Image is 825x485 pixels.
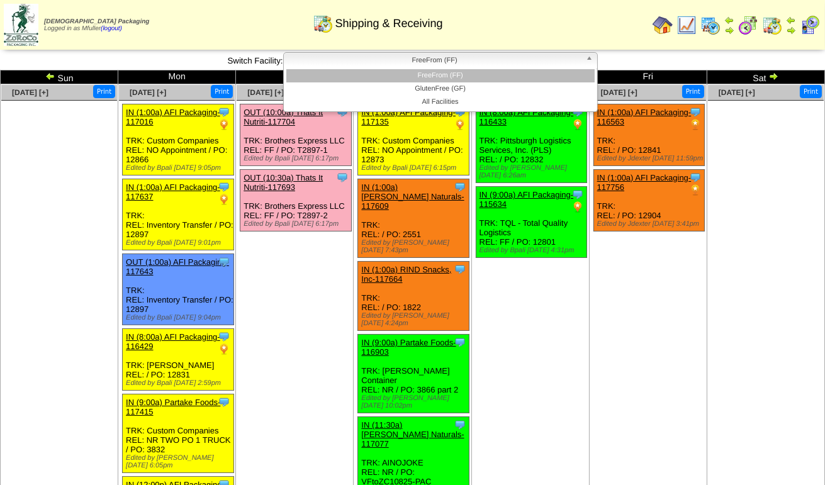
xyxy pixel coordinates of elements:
a: (logout) [101,25,122,32]
img: PO [689,118,702,131]
div: TRK: Custom Companies REL: NO Appointment / PO: 12873 [358,104,469,176]
a: IN (1:00a) [PERSON_NAME] Naturals-117609 [361,182,464,211]
div: TRK: Custom Companies REL: NO Appointment / PO: 12866 [123,104,234,176]
button: Print [800,85,822,98]
div: Edited by Bpali [DATE] 6:17pm [244,155,351,162]
img: arrowright.gif [786,25,796,35]
div: Edited by Jdexter [DATE] 3:41pm [597,220,705,228]
div: Edited by [PERSON_NAME] [DATE] 6:26am [480,164,587,179]
img: Tooltip [218,255,230,268]
img: PO [454,118,466,131]
img: PO [571,118,584,131]
img: PO [218,193,230,206]
td: Fri [589,70,707,84]
a: IN (8:00a) AFI Packaging-116429 [126,332,220,351]
a: IN (1:00a) AFI Packaging-117016 [126,108,220,126]
a: [DATE] [+] [719,88,755,97]
img: arrowleft.gif [724,15,734,25]
img: Tooltip [689,171,702,184]
a: IN (11:30a) [PERSON_NAME] Naturals-117077 [361,420,464,449]
a: IN (1:00a) AFI Packaging-117756 [597,173,692,192]
img: Tooltip [218,330,230,343]
img: calendarinout.gif [762,15,782,35]
div: TRK: [PERSON_NAME] REL: / PO: 12831 [123,329,234,391]
td: Sun [1,70,118,84]
div: Edited by Bpali [DATE] 6:15pm [361,164,469,172]
img: arrowleft.gif [786,15,796,25]
span: Logged in as Mfuller [44,18,149,32]
li: GlutenFree (GF) [286,82,595,96]
div: TRK: REL: Inventory Transfer / PO: 12897 [123,179,234,250]
img: Tooltip [336,171,349,184]
img: Tooltip [218,106,230,118]
a: [DATE] [+] [130,88,166,97]
img: zoroco-logo-small.webp [4,4,38,46]
div: Edited by Jdexter [DATE] 11:59pm [597,155,705,162]
td: Sat [707,70,824,84]
a: IN (1:00a) AFI Packaging-117135 [361,108,456,126]
td: Tue [236,70,354,84]
div: TRK: REL: / PO: 12904 [593,170,705,231]
div: TRK: REL: / PO: 1822 [358,262,469,331]
div: Edited by Bpali [DATE] 4:31pm [480,247,587,254]
a: IN (9:00a) AFI Packaging-115634 [480,190,574,209]
div: Edited by Bpali [DATE] 9:05pm [126,164,233,172]
div: Edited by Bpali [DATE] 9:04pm [126,314,233,321]
span: Shipping & Receiving [335,17,442,30]
div: TRK: REL: / PO: 12841 [593,104,705,166]
a: OUT (10:30a) Thats It Nutriti-117693 [244,173,323,192]
img: Tooltip [571,188,584,201]
div: TRK: [PERSON_NAME] Container REL: NR / PO: 3866 part 2 [358,335,469,413]
button: Print [682,85,704,98]
span: FreeFrom (FF) [289,53,581,68]
div: Edited by [PERSON_NAME] [DATE] 4:24pm [361,312,469,327]
img: home.gif [653,15,673,35]
img: arrowright.gif [724,25,734,35]
img: PO [218,343,230,355]
div: Edited by Bpali [DATE] 9:01pm [126,239,233,247]
button: Print [93,85,115,98]
img: Tooltip [454,263,466,276]
div: TRK: REL: / PO: 2551 [358,179,469,258]
div: Edited by Bpali [DATE] 2:59pm [126,379,233,387]
img: arrowleft.gif [45,71,55,81]
a: IN (8:00a) AFI Packaging-116433 [480,108,574,126]
div: TRK: TQL - Total Quality Logistics REL: FF / PO: 12801 [476,187,587,258]
div: TRK: Pittsburgh Logistics Services, Inc. (PLS) REL: / PO: 12832 [476,104,587,183]
img: PO [218,118,230,131]
div: Edited by [PERSON_NAME] [DATE] 10:02pm [361,394,469,410]
a: [DATE] [+] [247,88,284,97]
img: line_graph.gif [676,15,697,35]
a: IN (9:00a) Partake Foods-116903 [361,338,456,357]
img: Tooltip [218,396,230,408]
div: TRK: Brothers Express LLC REL: FF / PO: T2897-2 [240,170,352,231]
div: TRK: Custom Companies REL: NR TWO PO 1 TRUCK / PO: 3832 [123,394,234,473]
a: OUT (1:00a) AFI Packaging-117643 [126,257,229,276]
div: Edited by [PERSON_NAME] [DATE] 6:05pm [126,454,233,469]
img: Tooltip [454,418,466,431]
img: Tooltip [218,181,230,193]
a: [DATE] [+] [601,88,637,97]
a: OUT (10:00a) Thats It Nutriti-117704 [244,108,323,126]
img: Tooltip [454,181,466,193]
td: Mon [118,70,236,84]
a: IN (1:00a) AFI Packaging-117637 [126,182,220,201]
li: All Facilities [286,96,595,109]
img: calendarinout.gif [313,13,333,33]
a: IN (9:00a) Partake Foods-117415 [126,398,220,416]
li: FreeFrom (FF) [286,69,595,82]
a: [DATE] [+] [12,88,48,97]
img: arrowright.gif [768,71,778,81]
img: Tooltip [454,336,466,348]
div: Edited by Bpali [DATE] 6:17pm [244,220,351,228]
img: PO [571,201,584,213]
span: [DEMOGRAPHIC_DATA] Packaging [44,18,149,25]
button: Print [211,85,233,98]
div: Edited by [PERSON_NAME] [DATE] 7:43pm [361,239,469,254]
img: calendarcustomer.gif [800,15,820,35]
